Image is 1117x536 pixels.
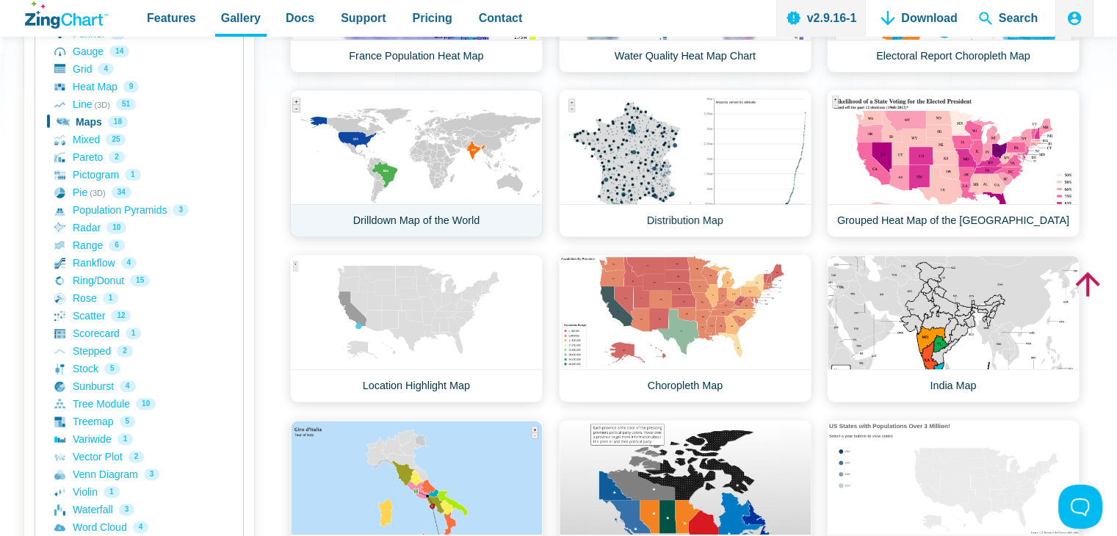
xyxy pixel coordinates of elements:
[221,8,261,28] span: Gallery
[559,255,811,402] a: Choropleth Map
[290,90,543,237] a: Drilldown Map of the World
[147,8,196,28] span: Features
[559,90,811,237] a: Distribution Map
[827,90,1080,237] a: Grouped Heat Map of the [GEOGRAPHIC_DATA]
[290,255,543,402] a: Location Highlight Map
[1058,485,1102,529] iframe: Toggle Customer Support
[286,8,314,28] span: Docs
[479,8,523,28] span: Contact
[25,1,108,29] a: ZingChart Logo. Click to return to the homepage
[341,8,386,28] span: Support
[827,255,1080,402] a: India Map
[412,8,452,28] span: Pricing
